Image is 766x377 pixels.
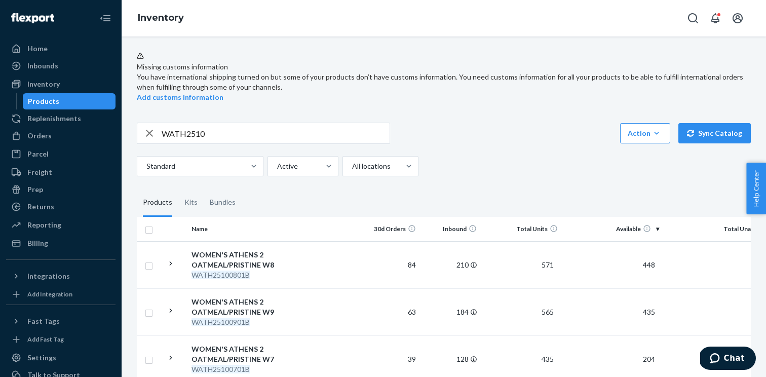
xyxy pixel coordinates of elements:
button: Integrations [6,268,116,284]
div: Freight [27,167,52,177]
span: Missing customs information [137,62,228,71]
div: WOMEN'S ATHENS 2 OATMEAL/PRISTINE W7 [191,344,297,364]
div: Returns [27,202,54,212]
div: Prep [27,184,43,195]
div: Inventory [27,79,60,89]
a: Replenishments [6,110,116,127]
a: Add customs information [137,93,223,101]
button: Open notifications [705,8,725,28]
a: Freight [6,164,116,180]
th: Inbound [420,217,481,241]
button: Action [620,123,670,143]
span: 565 [538,308,558,316]
div: You have international shipping turned on but some of your products don’t have customs informatio... [137,72,751,92]
span: 435 [639,308,659,316]
input: All locations [351,161,352,171]
img: Flexport logo [11,13,54,23]
a: Add Integration [6,288,116,300]
div: Products [28,96,59,106]
td: 184 [420,288,481,335]
div: Inbounds [27,61,58,71]
input: Search inventory by name or sku [162,123,390,143]
button: Help Center [746,163,766,214]
div: WOMEN'S ATHENS 2 OATMEAL/PRISTINE W8 [191,250,297,270]
th: Total Units [481,217,562,241]
th: Name [187,217,301,241]
em: WATH25100701B [191,365,250,373]
a: Settings [6,350,116,366]
div: Integrations [27,271,70,281]
button: Open Search Box [683,8,703,28]
div: Products [143,188,172,217]
div: Action [628,128,663,138]
a: Inventory [138,12,184,23]
button: Open account menu [727,8,748,28]
em: WATH25100901B [191,318,250,326]
div: Kits [184,188,198,217]
ol: breadcrumbs [130,4,192,33]
a: Products [23,93,116,109]
a: Home [6,41,116,57]
div: Replenishments [27,114,81,124]
th: Available [562,217,663,241]
td: 210 [420,241,481,288]
div: Orders [27,131,52,141]
a: Orders [6,128,116,144]
span: 448 [639,260,659,269]
a: Reporting [6,217,116,233]
div: Fast Tags [27,316,60,326]
div: Reporting [27,220,61,230]
div: Add Fast Tag [27,335,64,344]
em: WATH25100801B [191,271,250,279]
a: Parcel [6,146,116,162]
div: Settings [27,353,56,363]
input: Standard [145,161,146,171]
button: Close Navigation [95,8,116,28]
td: 84 [359,241,420,288]
a: Prep [6,181,116,198]
button: Sync Catalog [678,123,751,143]
iframe: Opens a widget where you can chat to one of our agents [700,347,756,372]
span: 435 [538,355,558,363]
span: 204 [639,355,659,363]
div: Bundles [210,188,236,217]
a: Returns [6,199,116,215]
a: Inbounds [6,58,116,74]
a: Add Fast Tag [6,333,116,346]
a: Billing [6,235,116,251]
div: Add Integration [27,290,72,298]
td: 63 [359,288,420,335]
button: Fast Tags [6,313,116,329]
div: Billing [27,238,48,248]
span: 571 [538,260,558,269]
div: Parcel [27,149,49,159]
div: WOMEN'S ATHENS 2 OATMEAL/PRISTINE W9 [191,297,297,317]
div: Home [27,44,48,54]
th: 30d Orders [359,217,420,241]
input: Active [276,161,277,171]
a: Inventory [6,76,116,92]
